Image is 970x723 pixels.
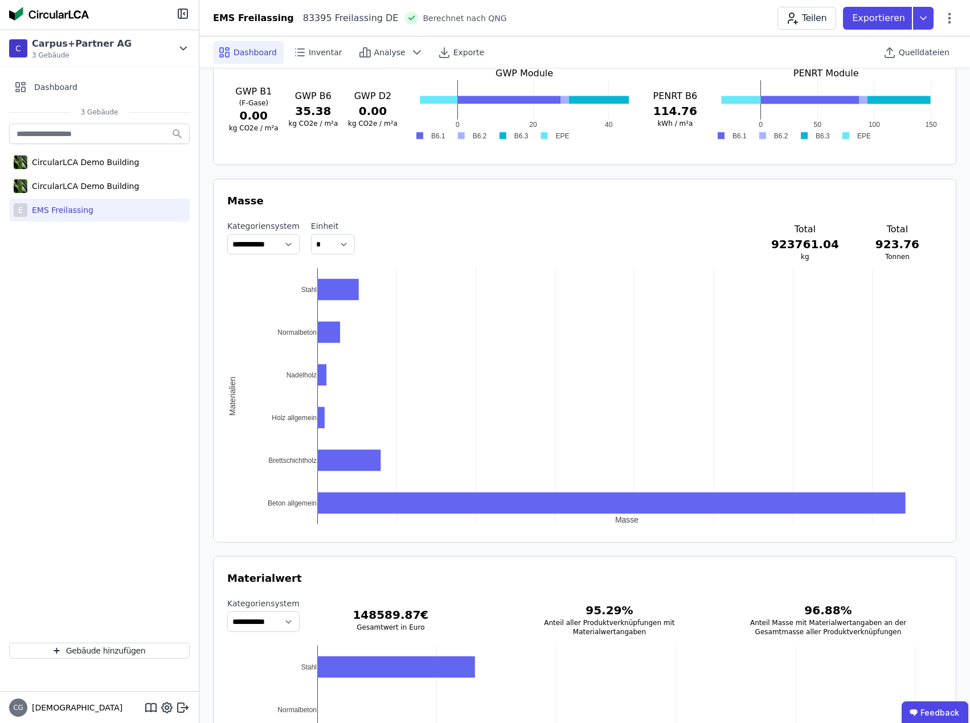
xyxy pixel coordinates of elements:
[32,51,132,60] span: 3 Gebäude
[9,643,190,659] button: Gebäude hinzufügen
[227,193,942,209] h3: Masse
[294,11,399,25] div: 83395 Freilassing DE
[875,236,919,252] h3: 923.76
[875,252,919,261] h3: Tonnen
[227,98,280,108] h4: (F-Gase)
[875,223,919,236] h3: Total
[227,85,280,98] h3: GWP B1
[227,124,280,133] h3: kg CO2e / m²a
[309,47,342,58] span: Inventar
[777,7,836,30] button: Teilen
[27,180,139,192] div: CircularLCA Demo Building
[710,67,942,80] h3: PENRT Module
[69,108,130,117] span: 3 Gebäude
[287,103,340,119] h3: 35.38
[408,67,641,80] h3: GWP Module
[852,11,907,25] p: Exportieren
[311,220,355,232] label: Einheit
[213,11,294,25] div: EMS Freilassing
[34,81,77,93] span: Dashboard
[300,623,482,632] h3: Gesamtwert in Euro
[346,89,399,103] h3: GWP D2
[771,236,839,252] h3: 923761.04
[346,103,399,119] h3: 0.00
[374,47,406,58] span: Analyse
[453,47,484,58] span: Exporte
[649,119,701,128] h3: kWh / m²a
[737,602,919,618] h3: 96.88 %
[27,157,139,168] div: CircularLCA Demo Building
[287,89,340,103] h3: GWP B6
[227,598,300,609] label: Kategoriensystem
[234,47,277,58] span: Dashboard
[771,252,839,261] h3: kg
[14,203,27,217] div: E
[423,13,506,24] span: Berechnet nach QNG
[27,204,93,216] div: EMS Freilassing
[737,618,919,636] h3: Anteil Masse mit Materialwertangaben an der Gesamtmasse aller Produktverknüpfungen
[300,607,482,623] h3: 148589.87 €
[287,119,340,128] h3: kg CO2e / m²a
[346,119,399,128] h3: kg CO2e / m²a
[27,702,122,713] span: [DEMOGRAPHIC_DATA]
[771,223,839,236] h3: Total
[518,618,701,636] h3: Anteil aller Produktverknüpfungen mit Materialwertangaben
[227,108,280,124] h3: 0.00
[649,89,701,103] h3: PENRT B6
[649,103,701,119] h3: 114.76
[9,7,89,20] img: Concular
[899,47,949,58] span: Quelldateien
[14,153,27,171] img: CircularLCA Demo Building
[227,220,300,232] label: Kategoriensystem
[13,704,23,711] span: CG
[9,39,27,57] div: C
[32,37,132,51] div: Carpus+Partner AG
[518,602,701,618] h3: 95.29 %
[14,177,27,195] img: CircularLCA Demo Building
[227,570,942,586] h3: Materialwert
